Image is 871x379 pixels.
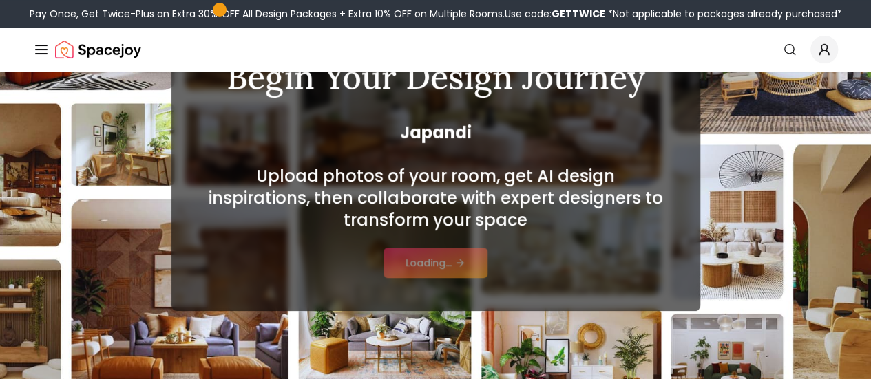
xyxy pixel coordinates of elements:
h2: Upload photos of your room, get AI design inspirations, then collaborate with expert designers to... [204,165,667,231]
a: Spacejoy [55,36,141,63]
b: GETTWICE [552,7,605,21]
span: Japandi [204,122,667,144]
span: Use code: [505,7,605,21]
img: Spacejoy Logo [55,36,141,63]
nav: Global [33,28,838,72]
span: *Not applicable to packages already purchased* [605,7,842,21]
h1: Begin Your Design Journey [204,61,667,94]
div: Pay Once, Get Twice-Plus an Extra 30% OFF All Design Packages + Extra 10% OFF on Multiple Rooms. [30,7,842,21]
